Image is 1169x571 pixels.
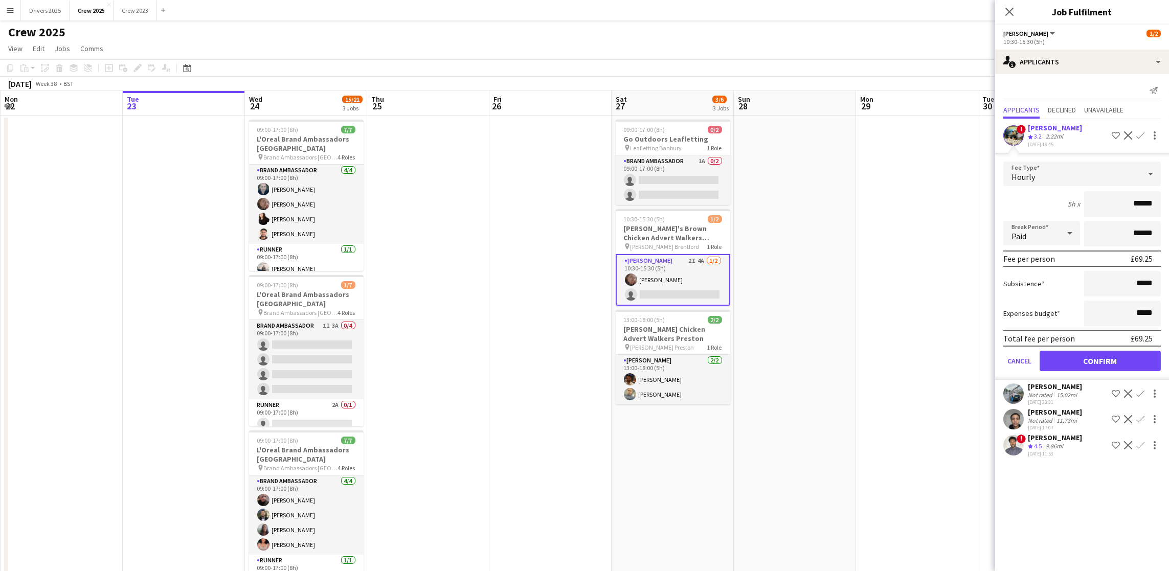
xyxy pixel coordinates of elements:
[1034,442,1042,450] span: 4.5
[1028,399,1082,405] div: [DATE] 23:31
[8,44,23,53] span: View
[249,290,364,308] h3: L'Oreal Brand Ambassadors [GEOGRAPHIC_DATA]
[5,95,18,104] span: Mon
[257,437,299,444] span: 09:00-17:00 (8h)
[1011,231,1026,241] span: Paid
[249,275,364,426] div: 09:00-17:00 (8h)1/7L'Oreal Brand Ambassadors [GEOGRAPHIC_DATA] Brand Ambassadors [GEOGRAPHIC_DATA...
[1146,30,1161,37] span: 1/2
[707,144,722,152] span: 1 Role
[1003,30,1056,37] button: [PERSON_NAME]
[1028,424,1082,431] div: [DATE] 17:07
[616,254,730,306] app-card-role: [PERSON_NAME]2I4A1/210:30-15:30 (5h)[PERSON_NAME]
[1054,391,1079,399] div: 15.02mi
[34,80,59,87] span: Week 38
[616,134,730,144] h3: Go Outdoors Leafletting
[1011,172,1035,182] span: Hourly
[8,25,65,40] h1: Crew 2025
[1003,30,1048,37] span: Advert Walkers
[338,153,355,161] span: 4 Roles
[249,165,364,244] app-card-role: Brand Ambassador4/409:00-17:00 (8h)[PERSON_NAME][PERSON_NAME][PERSON_NAME][PERSON_NAME]
[1003,279,1045,288] label: Subsistence
[713,104,729,112] div: 3 Jobs
[1003,106,1040,113] span: Applicants
[249,244,364,279] app-card-role: Runner1/109:00-17:00 (8h)[PERSON_NAME]
[712,96,727,103] span: 3/6
[1068,199,1080,209] div: 5h x
[342,96,363,103] span: 15/21
[1084,106,1123,113] span: Unavailable
[708,126,722,133] span: 0/2
[33,44,44,53] span: Edit
[616,95,627,104] span: Sat
[616,224,730,242] h3: [PERSON_NAME]'s Brown Chicken Advert Walkers Brentford
[343,104,362,112] div: 3 Jobs
[624,126,665,133] span: 09:00-17:00 (8h)
[624,316,665,324] span: 13:00-18:00 (5h)
[624,215,665,223] span: 10:30-15:30 (5h)
[738,95,750,104] span: Sun
[616,209,730,306] app-job-card: 10:30-15:30 (5h)1/2[PERSON_NAME]'s Brown Chicken Advert Walkers Brentford [PERSON_NAME] Brentford...
[708,215,722,223] span: 1/2
[1003,309,1060,318] label: Expenses budget
[125,100,139,112] span: 23
[1028,382,1082,391] div: [PERSON_NAME]
[1028,450,1082,457] div: [DATE] 11:53
[1131,333,1153,344] div: £69.25
[76,42,107,55] a: Comms
[51,42,74,55] a: Jobs
[3,100,18,112] span: 22
[341,281,355,289] span: 1/7
[249,95,262,104] span: Wed
[1028,123,1082,132] div: [PERSON_NAME]
[29,42,49,55] a: Edit
[70,1,114,20] button: Crew 2025
[1034,132,1042,140] span: 3.2
[371,95,384,104] span: Thu
[981,100,994,112] span: 30
[341,126,355,133] span: 7/7
[248,100,262,112] span: 24
[631,243,700,250] span: [PERSON_NAME] Brentford
[1040,351,1161,371] button: Confirm
[616,355,730,404] app-card-role: [PERSON_NAME]2/213:00-18:00 (5h)[PERSON_NAME][PERSON_NAME]
[1048,106,1076,113] span: Declined
[736,100,750,112] span: 28
[1003,38,1161,45] div: 10:30-15:30 (5h)
[8,79,32,89] div: [DATE]
[1028,141,1082,148] div: [DATE] 16:45
[631,144,682,152] span: Leafletting Banbury
[338,309,355,316] span: 4 Roles
[80,44,103,53] span: Comms
[249,445,364,464] h3: L'Oreal Brand Ambassadors [GEOGRAPHIC_DATA]
[859,100,873,112] span: 29
[264,153,338,161] span: Brand Ambassadors [GEOGRAPHIC_DATA]
[264,464,338,472] span: Brand Ambassadors [GEOGRAPHIC_DATA]
[4,42,27,55] a: View
[1017,125,1026,134] span: !
[249,120,364,271] app-job-card: 09:00-17:00 (8h)7/7L'Oreal Brand Ambassadors [GEOGRAPHIC_DATA] Brand Ambassadors [GEOGRAPHIC_DATA...
[1003,351,1036,371] button: Cancel
[995,50,1169,74] div: Applicants
[1028,391,1054,399] div: Not rated
[616,310,730,404] app-job-card: 13:00-18:00 (5h)2/2[PERSON_NAME] Chicken Advert Walkers Preston [PERSON_NAME] Preston1 Role[PERSO...
[1003,333,1075,344] div: Total fee per person
[249,320,364,399] app-card-role: Brand Ambassador1I3A0/409:00-17:00 (8h)
[616,155,730,205] app-card-role: Brand Ambassador1A0/209:00-17:00 (8h)
[707,243,722,250] span: 1 Role
[708,316,722,324] span: 2/2
[1044,132,1065,141] div: 2.22mi
[1044,442,1065,451] div: 9.86mi
[1028,417,1054,424] div: Not rated
[21,1,70,20] button: Drivers 2025
[616,325,730,343] h3: [PERSON_NAME] Chicken Advert Walkers Preston
[1028,433,1082,442] div: [PERSON_NAME]
[1054,417,1079,424] div: 11.73mi
[616,120,730,205] app-job-card: 09:00-17:00 (8h)0/2Go Outdoors Leafletting Leafletting Banbury1 RoleBrand Ambassador1A0/209:00-17...
[631,344,694,351] span: [PERSON_NAME] Preston
[127,95,139,104] span: Tue
[257,281,299,289] span: 09:00-17:00 (8h)
[114,1,157,20] button: Crew 2023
